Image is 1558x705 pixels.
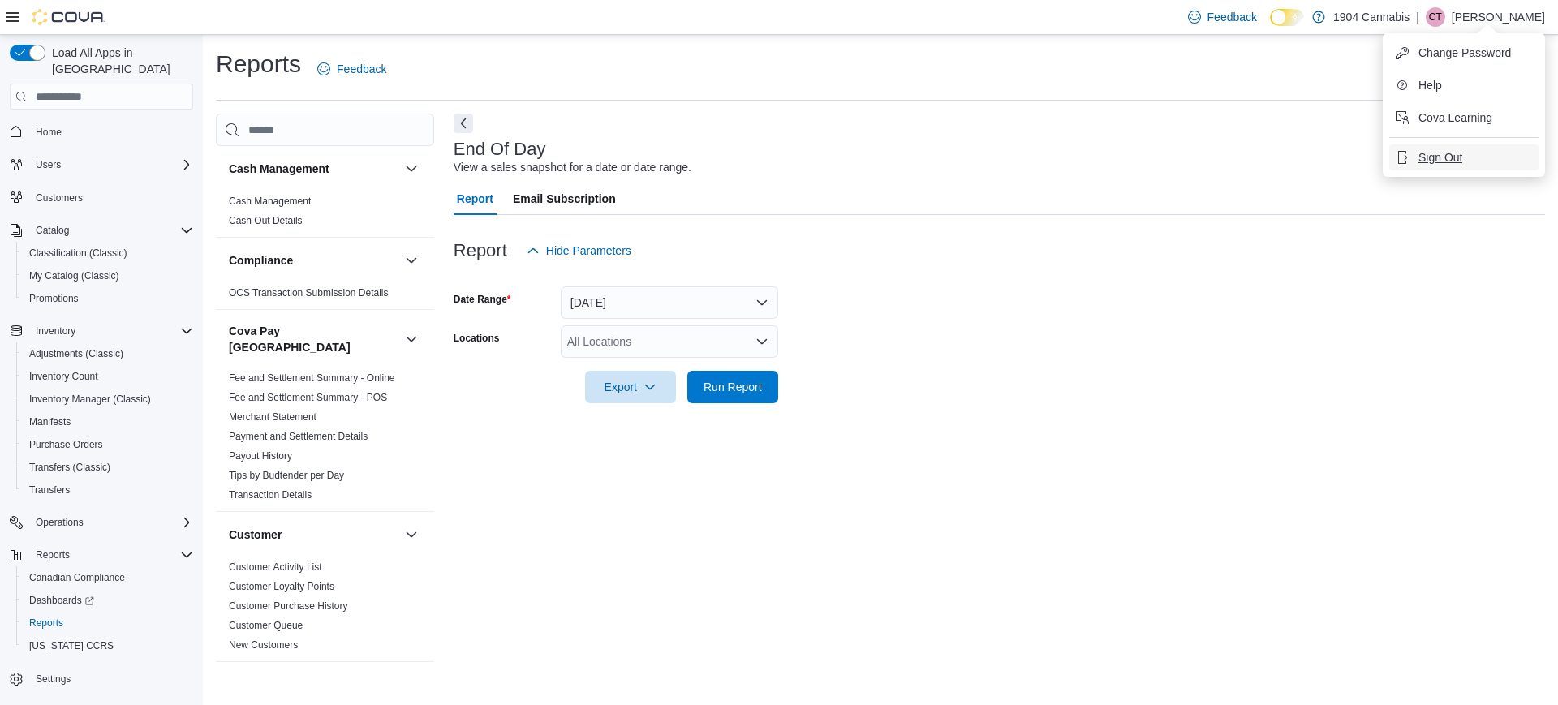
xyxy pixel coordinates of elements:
button: Hide Parameters [520,234,638,267]
a: Cash Management [229,196,311,207]
button: Cash Management [229,161,398,177]
a: Feedback [1181,1,1263,33]
a: [US_STATE] CCRS [23,636,120,656]
span: My Catalog (Classic) [29,269,119,282]
button: [US_STATE] CCRS [16,634,200,657]
a: Inventory Manager (Classic) [23,389,157,409]
span: Fee and Settlement Summary - POS [229,391,387,404]
button: Transfers (Classic) [16,456,200,479]
span: Manifests [23,412,193,432]
a: Payment and Settlement Details [229,431,368,442]
span: Dashboards [23,591,193,610]
h3: Cash Management [229,161,329,177]
a: Inventory Count [23,367,105,386]
a: Fee and Settlement Summary - Online [229,372,395,384]
a: Fee and Settlement Summary - POS [229,392,387,403]
a: Dashboards [16,589,200,612]
button: Purchase Orders [16,433,200,456]
button: Users [29,155,67,174]
button: Catalog [29,221,75,240]
a: Merchant Statement [229,411,316,423]
button: Sign Out [1389,144,1539,170]
span: Feedback [337,61,386,77]
h3: Report [454,241,507,260]
span: Settings [36,673,71,686]
span: Settings [29,668,193,689]
h3: Compliance [229,252,293,269]
div: Cash Management [216,191,434,237]
button: Transfers [16,479,200,501]
span: Report [457,183,493,215]
button: Operations [29,513,90,532]
span: Sign Out [1418,149,1462,166]
a: Canadian Compliance [23,568,131,587]
span: Change Password [1418,45,1511,61]
button: Cova Pay [GEOGRAPHIC_DATA] [402,329,421,349]
div: Cova Pay [GEOGRAPHIC_DATA] [216,368,434,511]
span: Payment and Settlement Details [229,430,368,443]
span: OCS Transaction Submission Details [229,286,389,299]
span: Tips by Budtender per Day [229,469,344,482]
button: Help [1389,72,1539,98]
button: Operations [3,511,200,534]
a: OCS Transaction Submission Details [229,287,389,299]
button: Customer [402,525,421,544]
span: CT [1429,7,1442,27]
button: Catalog [3,219,200,242]
h3: Customer [229,527,282,543]
span: Transaction Details [229,488,312,501]
a: Dashboards [23,591,101,610]
span: Transfers [29,484,70,497]
label: Locations [454,332,500,345]
span: Reports [36,548,70,561]
span: Customer Queue [229,619,303,632]
span: Promotions [23,289,193,308]
span: Inventory Count [23,367,193,386]
p: [PERSON_NAME] [1452,7,1545,27]
button: Inventory [29,321,82,341]
a: Payout History [229,450,292,462]
img: Cova [32,9,105,25]
span: Email Subscription [513,183,616,215]
a: Customers [29,188,89,208]
button: Cova Learning [1389,105,1539,131]
span: Inventory Count [29,370,98,383]
input: Dark Mode [1270,9,1304,26]
a: Manifests [23,412,77,432]
span: Washington CCRS [23,636,193,656]
span: Inventory [29,321,193,341]
span: Dark Mode [1270,26,1271,27]
span: Help [1418,77,1442,93]
a: Adjustments (Classic) [23,344,130,363]
a: Customer Loyalty Points [229,581,334,592]
button: Inventory Manager (Classic) [16,388,200,411]
button: Change Password [1389,40,1539,66]
button: Inventory Count [16,365,200,388]
button: Run Report [687,371,778,403]
span: Catalog [36,224,69,237]
span: Run Report [704,379,762,395]
span: Home [29,121,193,141]
button: Settings [3,667,200,690]
span: [US_STATE] CCRS [29,639,114,652]
span: Transfers [23,480,193,500]
a: Cash Out Details [229,215,303,226]
a: Customer Activity List [229,561,322,573]
span: Manifests [29,415,71,428]
span: Classification (Classic) [29,247,127,260]
span: Reports [23,613,193,633]
span: Reports [29,545,193,565]
button: Compliance [229,252,398,269]
div: View a sales snapshot for a date or date range. [454,159,691,176]
span: Transfers (Classic) [23,458,193,477]
button: Adjustments (Classic) [16,342,200,365]
button: Promotions [16,287,200,310]
a: Classification (Classic) [23,243,134,263]
span: Users [36,158,61,171]
span: Dashboards [29,594,94,607]
button: Open list of options [755,335,768,348]
button: Home [3,119,200,143]
span: Inventory Manager (Classic) [29,393,151,406]
h1: Reports [216,48,301,80]
span: Transfers (Classic) [29,461,110,474]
